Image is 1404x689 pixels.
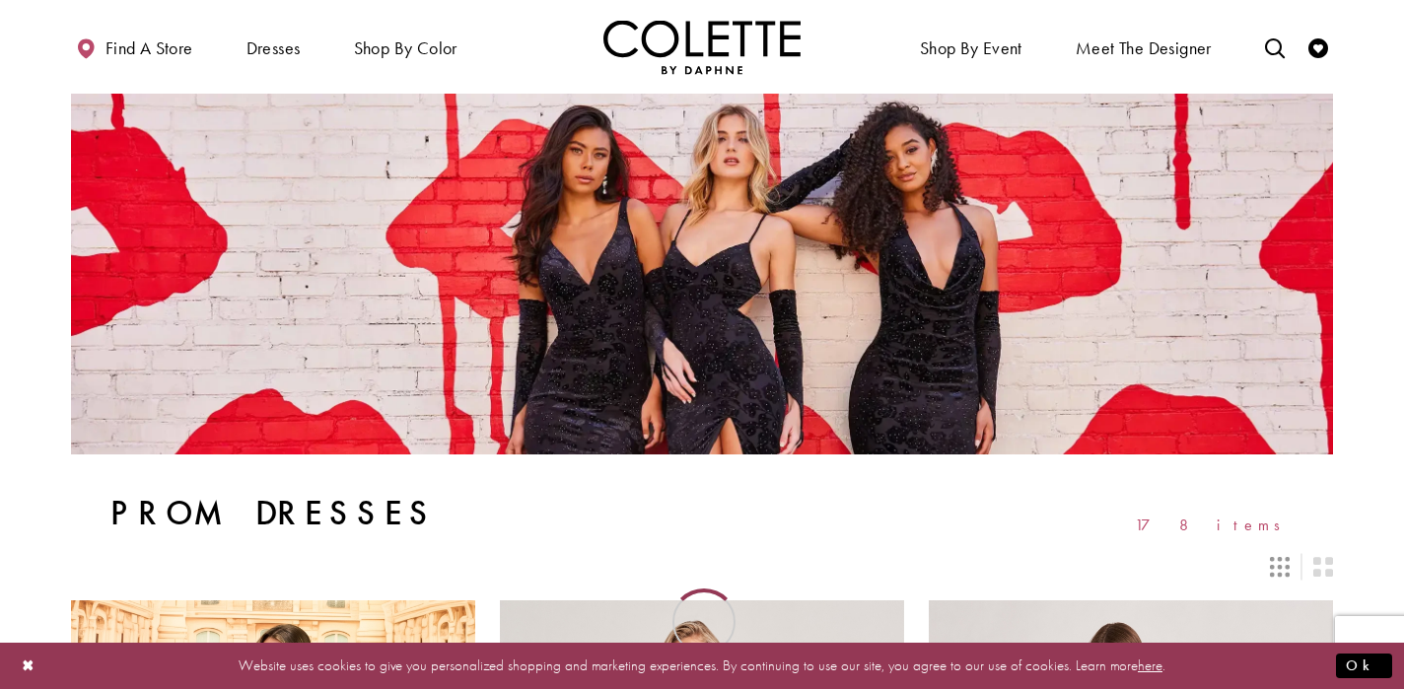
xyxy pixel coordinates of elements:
[920,38,1022,58] span: Shop By Event
[354,38,457,58] span: Shop by color
[349,20,462,74] span: Shop by color
[105,38,193,58] span: Find a store
[915,20,1027,74] span: Shop By Event
[1336,654,1392,678] button: Submit Dialog
[1071,20,1217,74] a: Meet the designer
[246,38,301,58] span: Dresses
[1260,20,1290,74] a: Toggle search
[242,20,306,74] span: Dresses
[1270,557,1290,577] span: Switch layout to 3 columns
[1138,655,1162,675] a: here
[603,20,801,74] img: Colette by Daphne
[71,20,197,74] a: Find a store
[59,545,1345,588] div: Layout Controls
[1303,20,1333,74] a: Check Wishlist
[1076,38,1212,58] span: Meet the designer
[603,20,801,74] a: Visit Home Page
[12,649,45,683] button: Close Dialog
[1313,557,1333,577] span: Switch layout to 2 columns
[110,494,437,533] h1: Prom Dresses
[1135,517,1294,533] span: 178 items
[142,653,1262,679] p: Website uses cookies to give you personalized shopping and marketing experiences. By continuing t...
